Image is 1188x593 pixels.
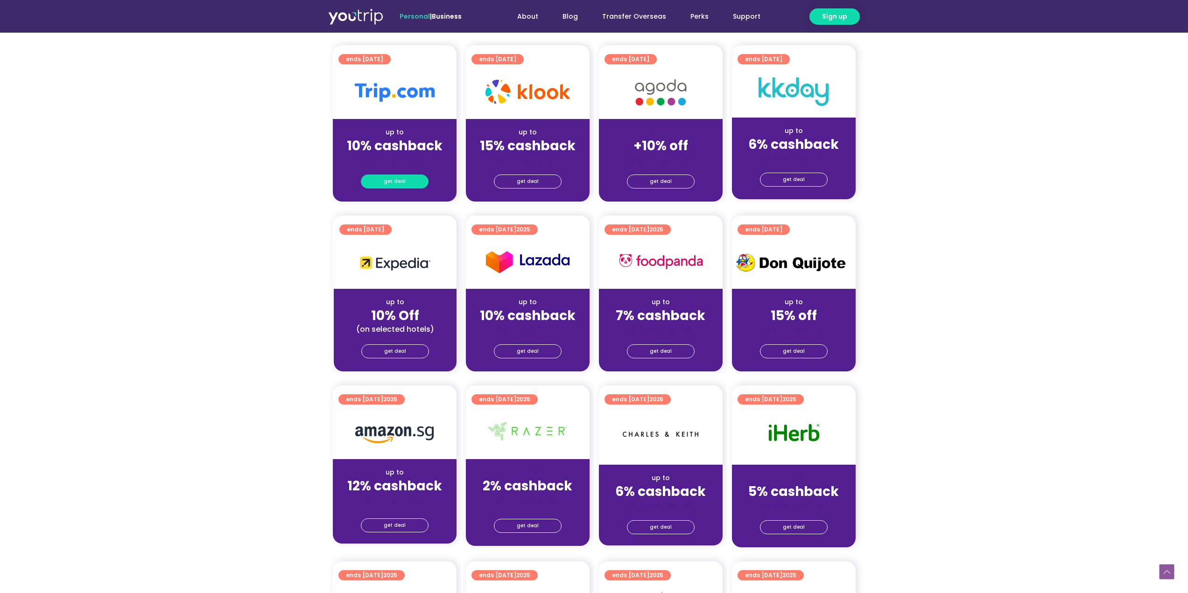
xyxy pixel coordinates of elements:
[606,297,715,307] div: up to
[615,482,706,501] strong: 6% cashback
[383,571,397,579] span: 2025
[745,570,796,580] span: ends [DATE]
[627,344,695,358] a: get deal
[738,54,790,64] a: ends [DATE]
[649,225,663,233] span: 2025
[739,297,848,307] div: up to
[384,345,406,358] span: get deal
[480,137,576,155] strong: 15% cashback
[483,477,572,495] strong: 2% cashback
[505,8,550,25] a: About
[606,473,715,483] div: up to
[339,224,392,235] a: ends [DATE]
[341,324,449,334] div: (on selected hotels)
[473,467,582,477] div: up to
[371,307,419,325] strong: 10% Off
[340,127,449,137] div: up to
[494,344,562,358] a: get deal
[650,175,672,188] span: get deal
[782,395,796,403] span: 2025
[650,521,672,534] span: get deal
[347,137,443,155] strong: 10% cashback
[471,570,538,580] a: ends [DATE]2025
[473,297,582,307] div: up to
[590,8,678,25] a: Transfer Overseas
[745,224,782,235] span: ends [DATE]
[649,395,663,403] span: 2025
[605,570,671,580] a: ends [DATE]2025
[487,8,773,25] nav: Menu
[479,570,530,580] span: ends [DATE]
[760,173,828,187] a: get deal
[739,324,848,334] div: (for stays only)
[473,324,582,334] div: (for stays only)
[471,224,538,235] a: ends [DATE]2025
[760,344,828,358] a: get deal
[432,12,462,21] a: Business
[517,175,539,188] span: get deal
[605,224,671,235] a: ends [DATE]2025
[745,394,796,405] span: ends [DATE]
[400,12,462,21] span: |
[612,394,663,405] span: ends [DATE]
[652,127,669,137] span: up to
[745,54,782,64] span: ends [DATE]
[517,519,539,532] span: get deal
[550,8,590,25] a: Blog
[473,127,582,137] div: up to
[516,571,530,579] span: 2025
[361,344,429,358] a: get deal
[627,520,695,534] a: get deal
[633,137,688,155] strong: +10% off
[627,174,695,188] a: get deal
[361,518,429,532] a: get deal
[748,135,839,153] strong: 6% cashback
[494,174,562,188] a: get deal
[721,8,773,25] a: Support
[771,307,817,325] strong: 15% off
[606,154,715,164] div: (for stays only)
[783,173,805,186] span: get deal
[400,12,430,21] span: Personal
[471,54,524,64] a: ends [DATE]
[738,394,804,405] a: ends [DATE]2025
[479,54,516,64] span: ends [DATE]
[606,324,715,334] div: (for stays only)
[341,297,449,307] div: up to
[822,12,847,21] span: Sign up
[649,571,663,579] span: 2025
[612,570,663,580] span: ends [DATE]
[340,467,449,477] div: up to
[338,54,391,64] a: ends [DATE]
[494,519,562,533] a: get deal
[479,394,530,405] span: ends [DATE]
[738,570,804,580] a: ends [DATE]2025
[616,307,705,325] strong: 7% cashback
[473,495,582,504] div: (for stays only)
[338,394,405,405] a: ends [DATE]2025
[346,54,383,64] span: ends [DATE]
[471,394,538,405] a: ends [DATE]2025
[340,154,449,164] div: (for stays only)
[605,394,671,405] a: ends [DATE]2025
[760,520,828,534] a: get deal
[748,482,839,501] strong: 5% cashback
[384,519,406,532] span: get deal
[480,307,576,325] strong: 10% cashback
[517,345,539,358] span: get deal
[782,571,796,579] span: 2025
[347,224,384,235] span: ends [DATE]
[783,521,805,534] span: get deal
[516,225,530,233] span: 2025
[612,224,663,235] span: ends [DATE]
[361,174,429,188] a: get deal
[605,54,657,64] a: ends [DATE]
[338,570,405,580] a: ends [DATE]2025
[346,570,397,580] span: ends [DATE]
[739,126,848,136] div: up to
[678,8,721,25] a: Perks
[606,500,715,510] div: (for stays only)
[612,54,649,64] span: ends [DATE]
[738,224,790,235] a: ends [DATE]
[650,345,672,358] span: get deal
